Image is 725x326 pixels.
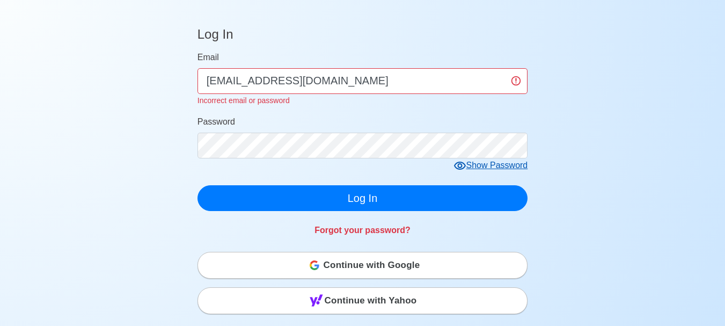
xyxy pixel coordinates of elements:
[324,255,420,276] span: Continue with Google
[197,96,290,105] small: Incorrect email or password
[197,27,233,47] h4: Log In
[197,252,528,279] button: Continue with Google
[453,159,528,172] div: Show Password
[197,185,528,211] button: Log In
[314,226,411,235] a: Forgot your password?
[197,117,235,126] span: Password
[197,68,528,94] input: Your email
[197,53,219,62] span: Email
[325,290,417,311] span: Continue with Yahoo
[197,287,528,314] button: Continue with Yahoo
